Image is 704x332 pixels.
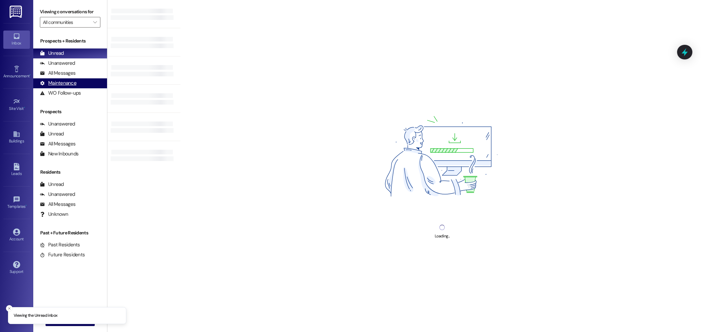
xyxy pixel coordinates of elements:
div: Unanswered [40,60,75,67]
div: Unread [40,181,64,188]
button: Close toast [6,305,13,312]
div: Prospects + Residents [33,38,107,44]
div: WO Follow-ups [40,90,81,97]
div: Unanswered [40,191,75,198]
div: All Messages [40,70,75,77]
div: Maintenance [40,80,76,87]
div: Unanswered [40,121,75,127]
a: Site Visit • [3,96,30,114]
div: Unknown [40,211,68,218]
img: ResiDesk Logo [10,6,23,18]
div: Unread [40,130,64,137]
input: All communities [43,17,90,28]
span: • [30,73,31,77]
a: Support [3,259,30,277]
div: Prospects [33,108,107,115]
a: Templates • [3,194,30,212]
p: Viewing the Unread inbox [14,313,57,319]
div: Unread [40,50,64,57]
a: Leads [3,161,30,179]
div: Past Residents [40,241,80,248]
a: Account [3,226,30,244]
a: Inbox [3,31,30,48]
div: Future Residents [40,251,85,258]
i:  [93,20,97,25]
div: Loading... [435,233,450,240]
span: • [24,105,25,110]
label: Viewing conversations for [40,7,100,17]
div: New Inbounds [40,150,78,157]
div: Past + Future Residents [33,229,107,236]
div: Residents [33,169,107,176]
span: • [26,203,27,208]
a: Buildings [3,128,30,146]
div: All Messages [40,201,75,208]
div: All Messages [40,140,75,147]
